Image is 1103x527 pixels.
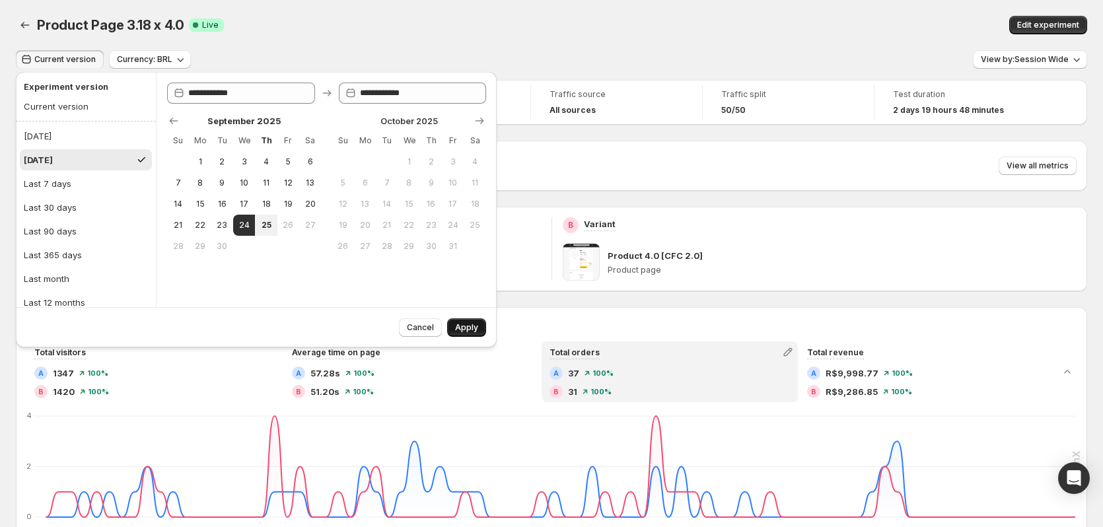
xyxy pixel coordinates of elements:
[20,125,152,147] button: [DATE]
[217,135,228,146] span: Tu
[381,220,392,230] span: 21
[24,272,69,285] div: Last month
[811,369,816,377] h2: A
[167,130,189,151] th: Sunday
[16,50,104,69] button: Current version
[172,178,184,188] span: 7
[332,193,354,215] button: Sunday October 12 2025
[398,130,420,151] th: Wednesday
[893,105,1004,116] span: 2 days 19 hours 48 minutes
[442,236,464,257] button: Friday October 31 2025
[425,199,437,209] span: 16
[167,193,189,215] button: Sunday September 14 2025
[88,388,109,396] span: 100 %
[398,236,420,257] button: Wednesday October 29 2025
[811,388,816,396] h2: B
[376,215,398,236] button: Tuesday October 21 2025
[233,215,255,236] button: Start of range Wednesday September 24 2025
[893,88,1028,117] a: Test duration2 days 19 hours 48 minutes
[38,388,44,396] h2: B
[20,149,152,170] button: [DATE]
[38,369,44,377] h2: A
[20,197,152,218] button: Last 30 days
[404,157,415,167] span: 1
[332,172,354,193] button: Sunday October 5 2025
[398,193,420,215] button: Wednesday October 15 2025
[211,130,233,151] th: Tuesday
[299,130,321,151] th: Saturday
[892,369,913,377] span: 100 %
[407,322,434,333] span: Cancel
[238,135,250,146] span: We
[381,135,392,146] span: Tu
[299,215,321,236] button: Saturday September 27 2025
[721,105,746,116] span: 50/50
[211,151,233,172] button: Tuesday September 2 2025
[260,157,271,167] span: 4
[592,369,614,377] span: 100 %
[338,178,349,188] span: 5
[826,385,878,398] span: R$9,286.85
[425,178,437,188] span: 9
[24,100,89,113] div: Current version
[277,172,299,193] button: Friday September 12 2025
[37,17,184,33] span: Product Page 3.18 x 4.0
[233,130,255,151] th: Wednesday
[233,151,255,172] button: Wednesday September 3 2025
[26,318,1077,331] h2: Performance over time
[332,215,354,236] button: Sunday October 19 2025
[447,199,458,209] span: 17
[470,199,481,209] span: 18
[304,178,316,188] span: 13
[404,135,415,146] span: We
[608,265,1077,275] p: Product page
[26,411,32,420] text: 4
[550,88,684,117] a: Traffic sourceAll sources
[354,172,376,193] button: Monday October 6 2025
[425,135,437,146] span: Th
[354,130,376,151] th: Monday
[563,244,600,281] img: Product 4.0 [CFC 2.0]
[338,220,349,230] span: 19
[277,151,299,172] button: Friday September 5 2025
[20,96,147,117] button: Current version
[338,199,349,209] span: 12
[826,367,878,380] span: R$9,998.77
[217,241,228,252] span: 30
[194,199,205,209] span: 15
[376,130,398,151] th: Tuesday
[553,369,559,377] h2: A
[425,241,437,252] span: 30
[202,20,219,30] span: Live
[420,130,442,151] th: Thursday
[194,135,205,146] span: Mo
[283,220,294,230] span: 26
[24,129,52,143] div: [DATE]
[420,215,442,236] button: Thursday October 23 2025
[172,241,184,252] span: 28
[353,369,374,377] span: 100 %
[260,178,271,188] span: 11
[304,220,316,230] span: 27
[359,199,371,209] span: 13
[447,241,458,252] span: 31
[464,172,486,193] button: Saturday October 11 2025
[260,220,271,230] span: 25
[189,215,211,236] button: Monday September 22 2025
[255,151,277,172] button: Thursday September 4 2025
[117,54,172,65] span: Currency: BRL
[26,462,31,471] text: 2
[470,178,481,188] span: 11
[332,236,354,257] button: Sunday October 26 2025
[87,369,108,377] span: 100 %
[404,178,415,188] span: 8
[238,199,250,209] span: 17
[296,369,301,377] h2: A
[420,172,442,193] button: Thursday October 9 2025
[255,193,277,215] button: Thursday September 18 2025
[455,322,478,333] span: Apply
[20,221,152,242] button: Last 90 days
[404,241,415,252] span: 29
[608,249,703,262] p: Product 4.0 [CFC 2.0]
[211,236,233,257] button: Tuesday September 30 2025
